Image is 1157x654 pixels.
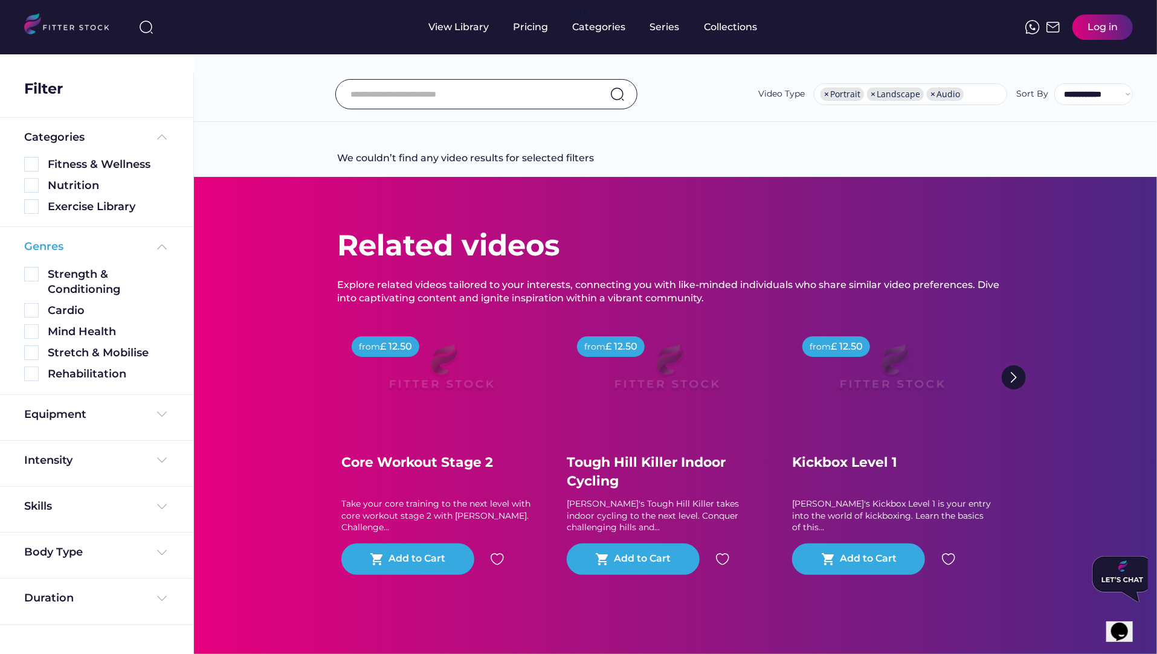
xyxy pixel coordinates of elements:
div: Add to Cart [614,552,671,566]
div: Equipment [24,407,86,422]
img: Frame%20%284%29.svg [155,499,169,514]
div: Related videos [337,225,559,266]
div: Intensity [24,453,73,468]
div: Collections [704,21,758,34]
div: Add to Cart [388,552,445,566]
img: Frame%20%284%29.svg [155,591,169,606]
div: Body Type [24,545,83,560]
div: Fitness & Wellness [48,157,169,172]
div: Cardio [48,303,169,318]
span: × [824,90,829,98]
img: Frame%2051.svg [1046,20,1060,34]
img: Frame%20%284%29.svg [155,407,169,422]
button: shopping_cart [821,552,836,566]
div: Genres [24,239,63,254]
div: Core Workout Stage 2 [341,454,541,472]
div: from [810,341,831,353]
div: Take your core training to the next level with core workout stage 2 with [PERSON_NAME]. Challenge... [341,498,541,534]
div: Skills [24,499,54,514]
img: Frame%20%285%29.svg [155,240,169,254]
span: × [871,90,875,98]
span: × [930,90,935,98]
img: meteor-icons_whatsapp%20%281%29.svg [1025,20,1040,34]
div: Add to Cart [840,552,897,566]
div: fvck [573,6,588,18]
div: We couldn’t find any video results for selected filters [337,152,594,177]
button: shopping_cart [370,552,384,566]
img: heart.svg [715,552,730,566]
div: Log in [1088,21,1118,34]
div: Kickbox Level 1 [792,454,991,472]
div: Video Type [758,88,805,100]
div: Stretch & Mobilise [48,345,169,361]
img: Group%201000002322%20%281%29.svg [1002,365,1026,390]
div: from [359,341,380,353]
div: [PERSON_NAME]'s Kickbox Level 1 is your entry into the world of kickboxing. Learn the basics of t... [792,498,991,534]
div: Tough Hill Killer Indoor Cycling [567,454,766,491]
div: Rehabilitation [48,367,169,382]
iframe: chat widget [1088,551,1148,607]
img: Rectangle%205126.svg [24,157,39,172]
img: Frame%2079%20%281%29.svg [364,329,518,416]
li: Landscape [867,88,924,101]
div: Strength & Conditioning [48,267,169,297]
img: heart.svg [941,552,956,566]
div: Duration [24,591,74,606]
div: [PERSON_NAME]'s Tough Hill Killer takes indoor cycling to the next level. Conquer challenging hil... [567,498,766,534]
img: Frame%20%284%29.svg [155,453,169,467]
img: Chat attention grabber [5,5,65,51]
div: Pricing [514,21,549,34]
img: search-normal%203.svg [139,20,153,34]
div: Filter [24,79,63,99]
div: Series [650,21,680,34]
img: Rectangle%205126.svg [24,199,39,214]
img: Rectangle%205126.svg [24,303,39,318]
img: Frame%2079%20%281%29.svg [589,329,744,416]
img: LOGO.svg [24,13,120,38]
div: Nutrition [48,178,169,193]
div: View Library [429,21,489,34]
img: Rectangle%205126.svg [24,267,39,281]
iframe: chat widget [1106,606,1145,642]
img: heart.svg [490,552,504,566]
div: Mind Health [48,324,169,339]
img: Frame%20%284%29.svg [155,545,169,560]
img: Rectangle%205126.svg [24,178,39,193]
div: Exercise Library [48,199,169,214]
div: from [584,341,605,353]
div: Explore related videos tailored to your interests, connecting you with like-minded individuals wh... [337,278,1014,306]
img: Frame%20%285%29.svg [155,130,169,144]
div: Categories [24,130,85,145]
div: Sort By [1016,88,1048,100]
img: Rectangle%205126.svg [24,345,39,360]
img: Rectangle%205126.svg [24,324,39,339]
li: Audio [927,88,964,101]
img: Frame%2079%20%281%29.svg [814,329,969,416]
img: Rectangle%205126.svg [24,367,39,381]
button: shopping_cart [595,552,610,566]
div: Categories [573,21,626,34]
img: search-normal.svg [610,87,625,101]
li: Portrait [820,88,864,101]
